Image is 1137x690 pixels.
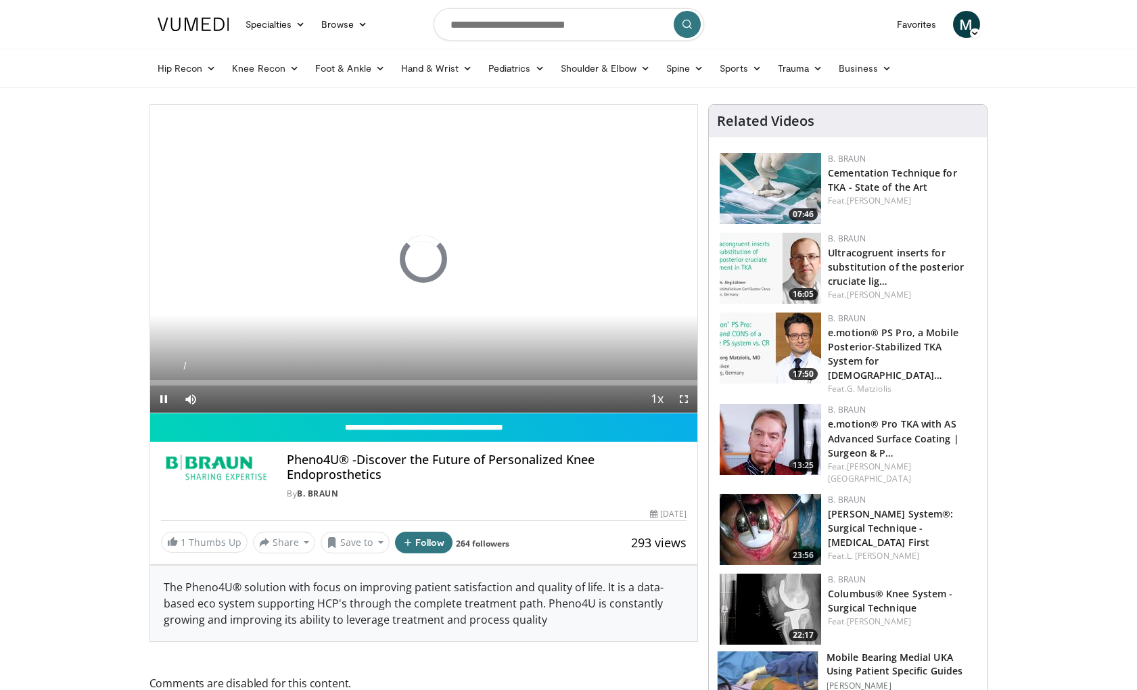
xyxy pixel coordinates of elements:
video-js: Video Player [150,105,698,413]
a: 1 Thumbs Up [161,532,248,553]
a: L. [PERSON_NAME] [847,550,920,561]
a: Columbus® Knee System - Surgical Technique [828,587,952,614]
a: B. Braun [828,313,866,324]
a: Pediatrics [480,55,553,82]
a: 23:56 [720,494,821,565]
span: 07:46 [789,208,818,221]
div: [DATE] [650,508,687,520]
a: [PERSON_NAME] [847,289,911,300]
button: Pause [150,386,177,413]
a: G. Matziolis [847,383,891,394]
div: By [287,488,687,500]
a: Hip Recon [149,55,225,82]
a: B. Braun [297,488,338,499]
div: Feat. [828,550,976,562]
a: e.motion® PS Pro, a Mobile Posterior-Stabilized TKA System for [DEMOGRAPHIC_DATA]… [828,326,958,382]
a: 07:46 [720,153,821,224]
a: B. Braun [828,574,866,585]
span: 13:25 [789,459,818,471]
div: Feat. [828,461,976,485]
a: [PERSON_NAME] System®: Surgical Technique - [MEDICAL_DATA] First [828,507,953,549]
span: 22:17 [789,629,818,641]
button: Fullscreen [670,386,697,413]
a: Spine [658,55,712,82]
img: 4a4d165b-5ed0-41ca-be29-71c5198e53ff.150x105_q85_crop-smart_upscale.jpg [720,494,821,565]
h4: Pheno4U® -Discover the Future of Personalized Knee Endoprosthetics [287,453,687,482]
span: 1 [181,536,186,549]
a: [PERSON_NAME] [847,616,911,627]
img: VuMedi Logo [158,18,229,31]
h4: Related Videos [717,113,814,129]
a: B. Braun [828,153,866,164]
div: Feat. [828,289,976,301]
a: Trauma [770,55,831,82]
a: 13:25 [720,404,821,475]
button: Save to [321,532,390,553]
img: a8b7e5a2-25ca-4276-8f35-b38cb9d0b86e.jpg.150x105_q85_crop-smart_upscale.jpg [720,233,821,304]
a: Shoulder & Elbow [553,55,658,82]
a: Hand & Wrist [393,55,480,82]
img: dbbb5c7c-7579-451c-b42f-1be61474113b.150x105_q85_crop-smart_upscale.jpg [720,574,821,645]
div: Feat. [828,195,976,207]
a: B. Braun [828,233,866,244]
a: Browse [313,11,375,38]
a: 17:50 [720,313,821,384]
button: Follow [395,532,453,553]
a: B. Braun [828,494,866,505]
button: Mute [177,386,204,413]
h3: Mobile Bearing Medial UKA Using Patient Specific Guides [827,651,979,678]
img: dde44b06-5141-4670-b072-a706a16e8b8f.jpg.150x105_q85_crop-smart_upscale.jpg [720,153,821,224]
span: 17:50 [789,368,818,380]
a: Specialties [237,11,314,38]
a: M [953,11,980,38]
div: The Pheno4U® solution with focus on improving patient satisfaction and quality of life. It is a d... [150,566,698,641]
button: Share [253,532,316,553]
a: Cementation Technique for TKA - State of the Art [828,166,957,193]
a: 16:05 [720,233,821,304]
div: Progress Bar [150,380,698,386]
img: B. Braun [161,453,271,485]
button: Playback Rate [643,386,670,413]
a: Sports [712,55,770,82]
a: Knee Recon [224,55,307,82]
img: f88d572f-65f3-408b-9f3b-ea9705faeea4.150x105_q85_crop-smart_upscale.jpg [720,404,821,475]
a: Foot & Ankle [307,55,393,82]
a: Favorites [889,11,945,38]
div: Feat. [828,616,976,628]
a: [PERSON_NAME][GEOGRAPHIC_DATA] [828,461,911,484]
div: Feat. [828,383,976,395]
input: Search topics, interventions [434,8,704,41]
span: / [184,361,187,371]
span: 23:56 [789,549,818,561]
a: Business [831,55,900,82]
a: e.motion® Pro TKA with AS Advanced Surface Coating | Surgeon & P… [828,417,959,459]
a: B. Braun [828,404,866,415]
span: 16:05 [789,288,818,300]
a: 22:17 [720,574,821,645]
a: [PERSON_NAME] [847,195,911,206]
a: Ultracogruent inserts for substitution of the posterior cruciate lig… [828,246,964,287]
img: 736b5b8a-67fc-4bd0-84e2-6e087e871c91.jpg.150x105_q85_crop-smart_upscale.jpg [720,313,821,384]
span: 293 views [631,534,687,551]
a: 264 followers [456,538,509,549]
